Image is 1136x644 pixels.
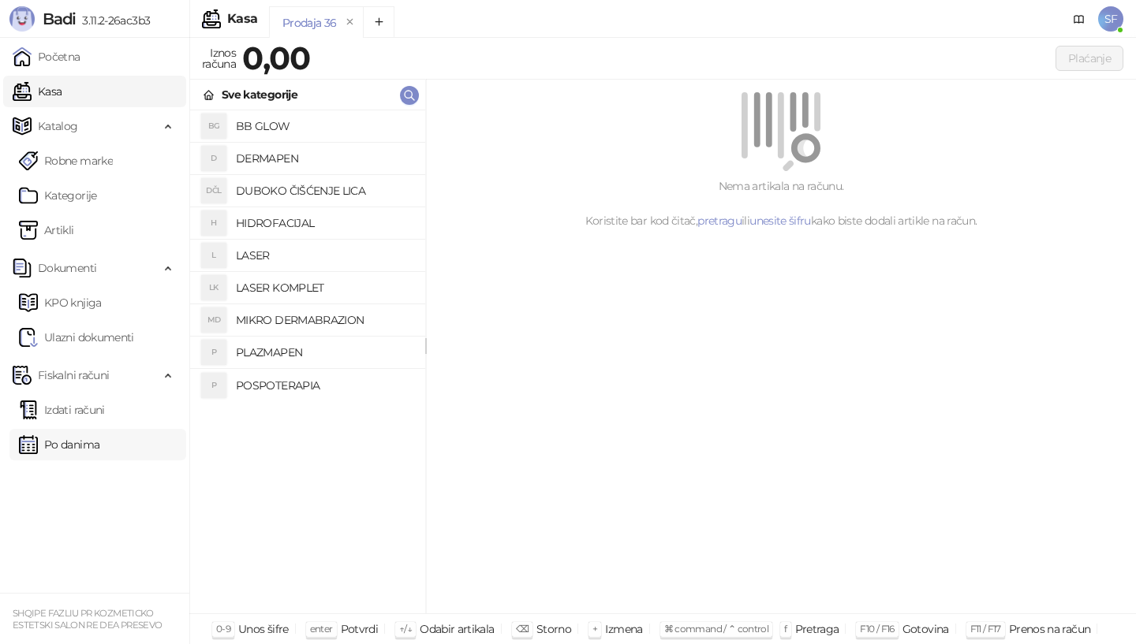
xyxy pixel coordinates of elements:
div: Prenos na račun [1009,619,1090,639]
a: pretragu [697,214,742,228]
small: SHQIPE FAZLIU PR KOZMETICKO ESTETSKI SALON RE DEA PRESEVO [13,608,162,631]
div: Nema artikala na računu. Koristite bar kod čitač, ili kako biste dodali artikle na račun. [445,177,1117,229]
div: H [201,210,226,236]
div: P [201,340,226,365]
div: grid [190,110,425,613]
span: Fiskalni računi [38,359,109,391]
h4: DUBOKO ČIŠĆENJE LICA [236,178,413,203]
h4: LASER [236,243,413,268]
span: Katalog [38,110,78,142]
div: DČL [201,178,226,203]
h4: POSPOTERAPIA [236,373,413,398]
span: ↑/↓ [399,623,412,635]
a: Početna [13,41,80,73]
a: Kasa [13,76,62,107]
a: Robne marke [19,145,113,177]
strong: 0,00 [242,39,310,77]
span: ⌫ [516,623,529,635]
div: BG [201,114,226,139]
span: Badi [43,9,76,28]
div: Izmena [605,619,642,639]
button: Plaćanje [1056,46,1123,71]
h4: DERMAPEN [236,146,413,171]
div: D [201,146,226,171]
h4: PLAZMAPEN [236,340,413,365]
button: Add tab [363,6,394,38]
a: Po danima [19,429,99,460]
div: L [201,243,226,268]
div: Prodaja 36 [282,14,337,32]
div: Kasa [227,13,257,25]
span: 3.11.2-26ac3b3 [76,13,150,28]
div: Iznos računa [199,43,239,74]
div: MD [201,307,226,333]
a: Dokumentacija [1067,6,1092,32]
span: enter [310,623,333,635]
a: Ulazni dokumentiUlazni dokumenti [19,322,134,353]
div: Odabir artikala [420,619,494,639]
span: SF [1098,6,1123,32]
a: Izdati računi [19,394,105,426]
div: Unos šifre [238,619,289,639]
a: ArtikliArtikli [19,214,74,246]
img: Logo [9,6,35,32]
span: f [784,623,787,635]
h4: MIKRO DERMABRAZION [236,307,413,333]
div: Sve kategorije [222,86,297,103]
button: remove [340,16,361,29]
span: F10 / F16 [860,623,894,635]
span: 0-9 [216,623,230,635]
h4: LASER KOMPLET [236,275,413,300]
div: Potvrdi [341,619,379,639]
span: + [592,623,597,635]
a: unesite šifru [749,214,811,228]
div: Pretraga [795,619,839,639]
h4: HIDROFACIJAL [236,210,413,236]
div: P [201,373,226,398]
span: ⌘ command / ⌃ control [664,623,769,635]
div: Storno [536,619,571,639]
div: Gotovina [902,619,949,639]
span: Dokumenti [38,252,96,284]
a: Kategorije [19,180,97,211]
div: LK [201,275,226,300]
h4: BB GLOW [236,114,413,139]
a: KPO knjigaKPO knjiga [19,287,102,318]
span: F11 / F17 [970,623,1001,635]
